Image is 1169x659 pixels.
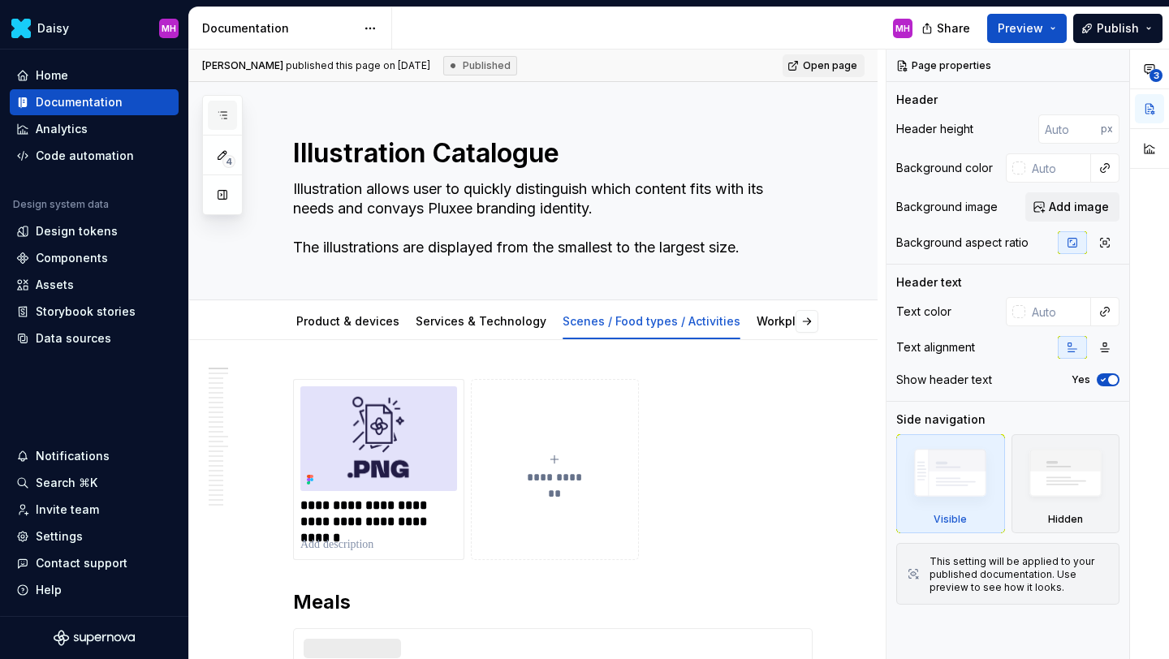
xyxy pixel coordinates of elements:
[750,304,823,338] div: Workplace
[937,20,970,37] span: Share
[202,20,356,37] div: Documentation
[1049,199,1109,215] span: Add image
[10,62,179,88] a: Home
[202,59,283,71] span: [PERSON_NAME]
[222,155,235,168] span: 4
[36,555,127,571] div: Contact support
[10,245,179,271] a: Components
[300,386,457,491] img: 10b92af7-83d1-4213-a6da-b73f3c82d445.png
[987,14,1067,43] button: Preview
[36,250,108,266] div: Components
[895,22,910,35] div: MH
[896,92,938,108] div: Header
[10,143,179,169] a: Code automation
[10,497,179,523] a: Invite team
[896,304,951,320] div: Text color
[36,475,97,491] div: Search ⌘K
[1073,14,1163,43] button: Publish
[10,443,179,469] button: Notifications
[37,20,69,37] div: Daisy
[896,235,1029,251] div: Background aspect ratio
[896,434,1005,533] div: Visible
[896,339,975,355] div: Text alignment
[1048,513,1083,526] div: Hidden
[36,448,110,464] div: Notifications
[36,223,118,239] div: Design tokens
[896,160,993,176] div: Background color
[36,277,74,293] div: Assets
[1025,297,1091,326] input: Auto
[10,550,179,576] button: Contact support
[913,14,981,43] button: Share
[998,20,1043,37] span: Preview
[290,134,809,173] textarea: Illustration Catalogue
[409,304,553,338] div: Services & Technology
[803,59,857,72] span: Open page
[563,314,740,328] a: Scenes / Food types / Activities
[36,94,123,110] div: Documentation
[1025,153,1091,183] input: Auto
[36,502,99,518] div: Invite team
[13,198,109,211] div: Design system data
[10,272,179,298] a: Assets
[10,470,179,496] button: Search ⌘K
[290,176,809,261] textarea: Illustration allows user to quickly distinguish which content fits with its needs and convays Plu...
[36,148,134,164] div: Code automation
[934,513,967,526] div: Visible
[896,121,973,137] div: Header height
[10,577,179,603] button: Help
[757,314,817,328] a: Workplace
[10,523,179,549] a: Settings
[1025,192,1119,222] button: Add image
[896,199,998,215] div: Background image
[11,19,31,38] img: 8442b5b3-d95e-456d-8131-d61e917d6403.png
[1150,69,1163,82] span: 3
[54,630,135,646] svg: Supernova Logo
[443,56,517,75] div: Published
[36,528,83,545] div: Settings
[10,325,179,351] a: Data sources
[36,67,68,84] div: Home
[556,304,747,338] div: Scenes / Food types / Activities
[296,314,399,328] a: Product & devices
[896,372,992,388] div: Show header text
[1101,123,1113,136] p: px
[36,304,136,320] div: Storybook stories
[36,582,62,598] div: Help
[783,54,865,77] a: Open page
[3,11,185,45] button: DaisyMH
[896,411,986,428] div: Side navigation
[10,218,179,244] a: Design tokens
[10,299,179,325] a: Storybook stories
[290,304,406,338] div: Product & devices
[10,89,179,115] a: Documentation
[416,314,546,328] a: Services & Technology
[1072,373,1090,386] label: Yes
[1012,434,1120,533] div: Hidden
[36,330,111,347] div: Data sources
[10,116,179,142] a: Analytics
[162,22,176,35] div: MH
[293,589,813,615] h2: Meals
[202,59,430,72] span: published this page on [DATE]
[1097,20,1139,37] span: Publish
[36,121,88,137] div: Analytics
[896,274,962,291] div: Header text
[1038,114,1101,144] input: Auto
[930,555,1109,594] div: This setting will be applied to your published documentation. Use preview to see how it looks.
